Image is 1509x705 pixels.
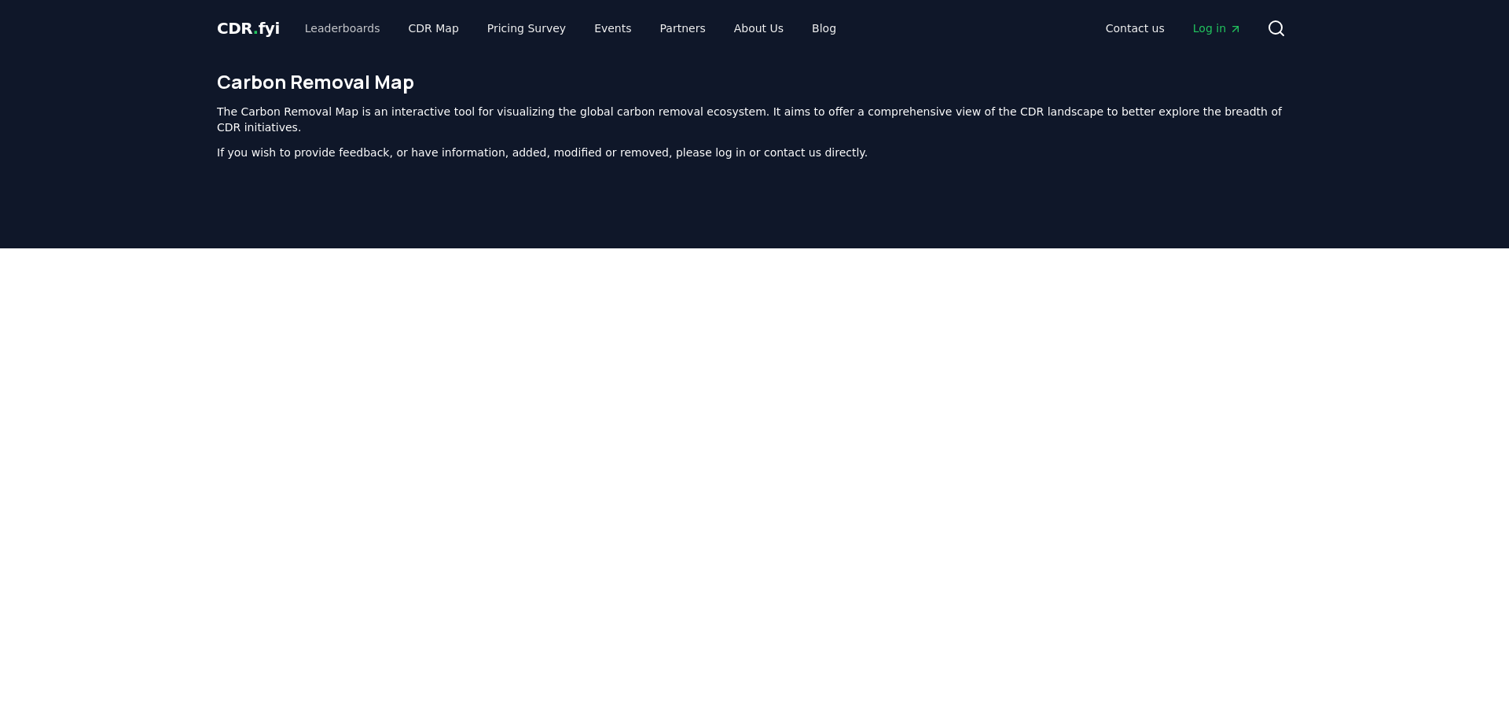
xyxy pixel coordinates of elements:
[217,17,280,39] a: CDR.fyi
[799,14,849,42] a: Blog
[648,14,718,42] a: Partners
[582,14,644,42] a: Events
[1093,14,1254,42] nav: Main
[217,145,1292,160] p: If you wish to provide feedback, or have information, added, modified or removed, please log in o...
[1180,14,1254,42] a: Log in
[292,14,849,42] nav: Main
[292,14,393,42] a: Leaderboards
[1093,14,1177,42] a: Contact us
[253,19,259,38] span: .
[217,104,1292,135] p: The Carbon Removal Map is an interactive tool for visualizing the global carbon removal ecosystem...
[1193,20,1242,36] span: Log in
[396,14,472,42] a: CDR Map
[475,14,578,42] a: Pricing Survey
[217,69,1292,94] h1: Carbon Removal Map
[721,14,796,42] a: About Us
[217,19,280,38] span: CDR fyi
